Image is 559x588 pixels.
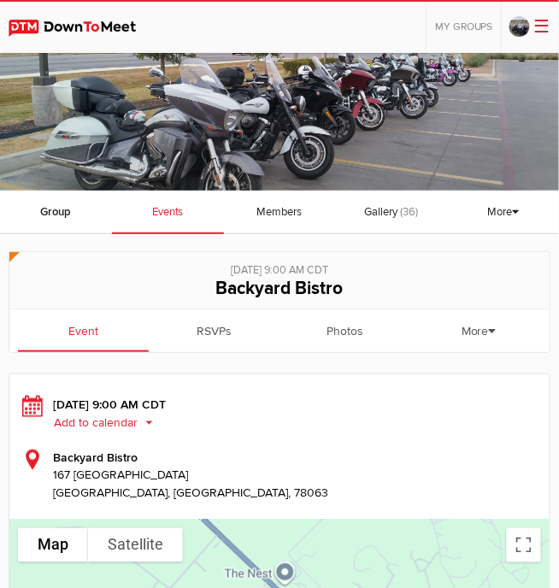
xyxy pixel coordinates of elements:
a: Gallery (36) [335,191,447,234]
span: Members [256,205,302,219]
a: Members [224,191,336,234]
button: Add to calendar [53,415,166,431]
button: Toggle fullscreen view [507,528,541,562]
b: Backyard Bistro [53,450,138,465]
div: [DATE] 9:00 AM CDT [22,396,537,432]
span: 167 [GEOGRAPHIC_DATA] [53,467,537,485]
a: Event [18,309,149,352]
span: Backyard Bistro [216,278,344,299]
img: DownToMeet [9,20,154,37]
a: Events [112,191,224,234]
a: More [480,191,526,236]
span: Events [152,205,184,219]
span: (36) [400,205,418,219]
span: Group [40,205,71,219]
span: [GEOGRAPHIC_DATA], [GEOGRAPHIC_DATA], 78063 [53,486,328,501]
a: RSVPs [149,309,279,352]
a: More [414,309,544,355]
span: Gallery [364,205,397,219]
a: Photos [279,309,410,352]
button: Show satellite imagery [88,528,183,562]
span: My Groups [435,21,493,33]
div: [DATE] 9:00 AM CDT [22,252,537,279]
span: ☰ [534,16,550,38]
button: Show street map [18,528,88,562]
